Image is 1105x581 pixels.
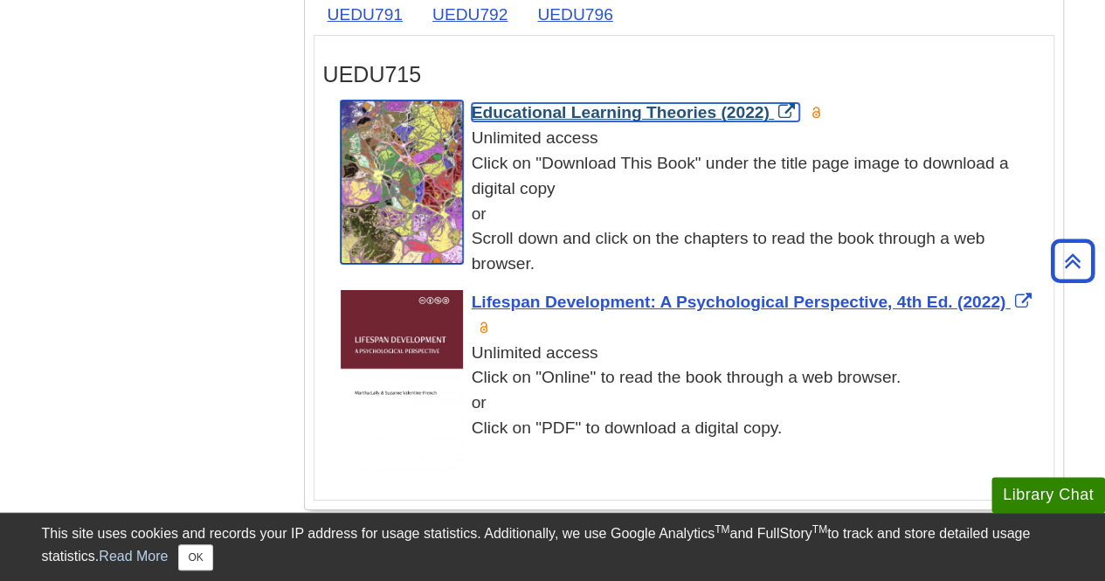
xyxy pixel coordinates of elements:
div: This site uses cookies and records your IP address for usage statistics. Additionally, we use Goo... [42,523,1064,571]
a: Read More [99,549,168,564]
a: Link opens in new window [472,293,1036,311]
img: Cover Art [341,100,463,263]
a: Link opens in new window [472,103,800,121]
button: Library Chat [991,477,1105,513]
sup: TM [715,523,729,536]
img: Open Access [810,106,823,120]
img: Open Access [478,321,491,335]
div: Unlimited access Click on "Download This Book" under the title page image to download a digital c... [341,126,1045,277]
span: Educational Learning Theories (2022) [472,103,770,121]
button: Close [178,544,212,571]
div: Unlimited access Click on "Online" to read the book through a web browser. or Click on "PDF" to d... [341,341,1045,441]
span: Lifespan Development: A Psychological Perspective, 4th Ed. (2022) [472,293,1006,311]
sup: TM [812,523,827,536]
a: Back to Top [1045,249,1101,273]
h3: UEDU715 [323,62,1045,87]
img: Cover Art [341,290,463,474]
